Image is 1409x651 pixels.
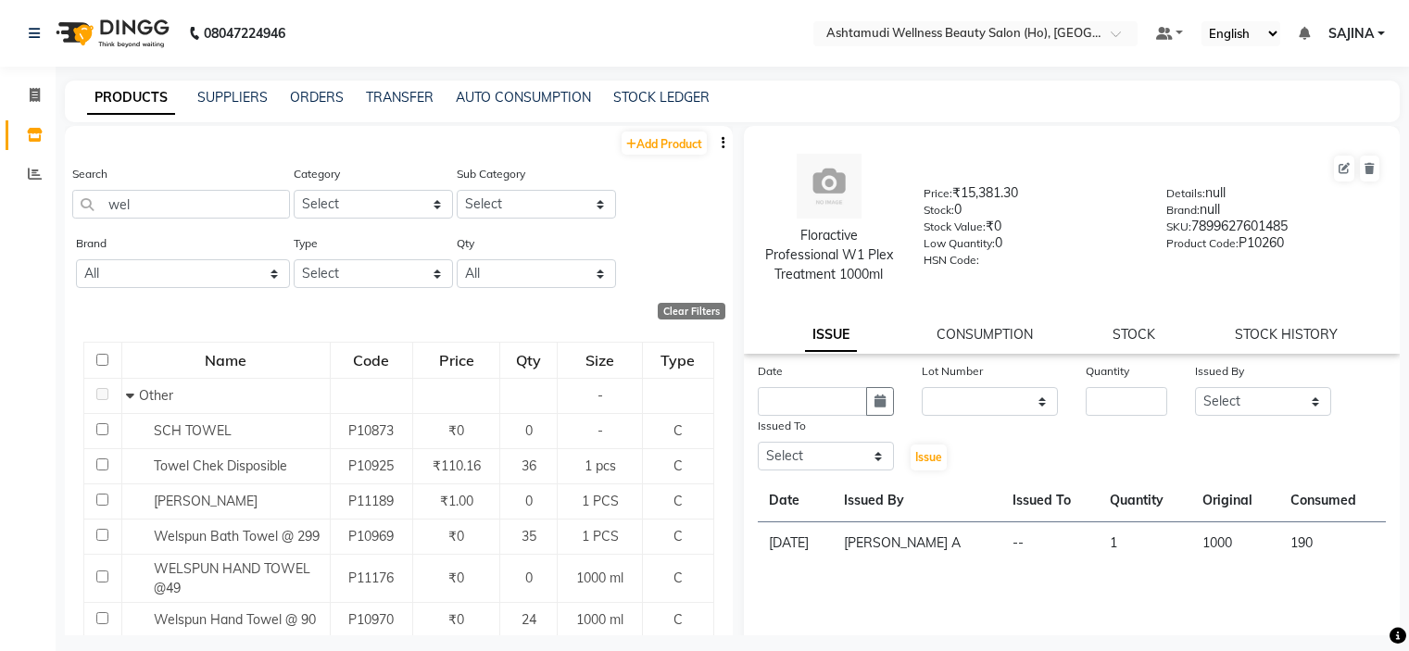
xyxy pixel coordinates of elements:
[924,202,954,219] label: Stock:
[758,522,833,565] td: [DATE]
[366,89,434,106] a: TRANSFER
[582,493,619,509] span: 1 PCS
[622,131,707,155] a: Add Product
[522,611,536,628] span: 24
[1166,185,1205,202] label: Details:
[673,528,683,545] span: C
[448,422,464,439] span: ₹0
[922,363,983,380] label: Lot Number
[126,387,139,404] span: Collapse Row
[576,570,623,586] span: 1000 ml
[673,611,683,628] span: C
[204,7,285,59] b: 08047224946
[797,154,862,219] img: avatar
[1191,480,1279,522] th: Original
[758,480,833,522] th: Date
[598,387,603,404] span: -
[1328,24,1374,44] span: SAJINA
[348,457,394,474] span: P10925
[76,235,107,252] label: Brand
[348,528,394,545] span: P10969
[644,344,711,377] div: Type
[525,570,533,586] span: 0
[1279,480,1386,522] th: Consumed
[154,457,287,474] span: Towel Chek Disposible
[924,235,995,252] label: Low Quantity:
[924,233,1139,259] div: 0
[1166,202,1200,219] label: Brand:
[673,493,683,509] span: C
[915,450,942,464] span: Issue
[457,166,525,182] label: Sub Category
[658,303,725,319] div: Clear Filters
[937,326,1033,343] a: CONSUMPTION
[1191,522,1279,565] td: 1000
[576,611,623,628] span: 1000 ml
[522,528,536,545] span: 35
[348,493,394,509] span: P11189
[559,344,641,377] div: Size
[123,344,329,377] div: Name
[673,570,683,586] span: C
[294,166,340,182] label: Category
[522,457,536,474] span: 36
[1099,480,1191,522] th: Quantity
[448,611,464,628] span: ₹0
[1113,326,1155,343] a: STOCK
[154,422,232,439] span: SCH TOWEL
[833,480,1001,522] th: Issued By
[1166,235,1239,252] label: Product Code:
[154,611,316,628] span: Welspun Hand Towel @ 90
[762,226,897,284] div: Floractive Professional W1 Plex Treatment 1000ml
[673,457,683,474] span: C
[348,611,394,628] span: P10970
[758,418,806,434] label: Issued To
[582,528,619,545] span: 1 PCS
[758,363,783,380] label: Date
[1001,480,1100,522] th: Issued To
[348,422,394,439] span: P10873
[924,219,986,235] label: Stock Value:
[613,89,710,106] a: STOCK LEDGER
[1279,522,1386,565] td: 190
[1099,522,1191,565] td: 1
[1166,233,1381,259] div: P10260
[1166,217,1381,243] div: 7899627601485
[924,217,1139,243] div: ₹0
[448,570,464,586] span: ₹0
[348,570,394,586] span: P11176
[924,252,979,269] label: HSN Code:
[154,560,310,596] span: WELSPUN HAND TOWEL @49
[154,493,258,509] span: [PERSON_NAME]
[525,422,533,439] span: 0
[47,7,174,59] img: logo
[805,319,857,352] a: ISSUE
[501,344,556,377] div: Qty
[911,444,947,470] button: Issue
[1166,183,1381,209] div: null
[1166,219,1191,235] label: SKU:
[440,493,473,509] span: ₹1.00
[673,422,683,439] span: C
[924,200,1139,226] div: 0
[525,493,533,509] span: 0
[456,89,591,106] a: AUTO CONSUMPTION
[1166,200,1381,226] div: null
[433,457,481,474] span: ₹110.16
[1195,363,1244,380] label: Issued By
[154,528,320,545] span: Welspun Bath Towel @ 299
[197,89,268,106] a: SUPPLIERS
[457,235,474,252] label: Qty
[1235,326,1338,343] a: STOCK HISTORY
[139,387,173,404] span: Other
[290,89,344,106] a: ORDERS
[448,528,464,545] span: ₹0
[1086,363,1129,380] label: Quantity
[72,190,290,219] input: Search by product name or code
[833,522,1001,565] td: [PERSON_NAME] A
[72,166,107,182] label: Search
[924,183,1139,209] div: ₹15,381.30
[414,344,498,377] div: Price
[87,81,175,115] a: PRODUCTS
[1001,522,1100,565] td: --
